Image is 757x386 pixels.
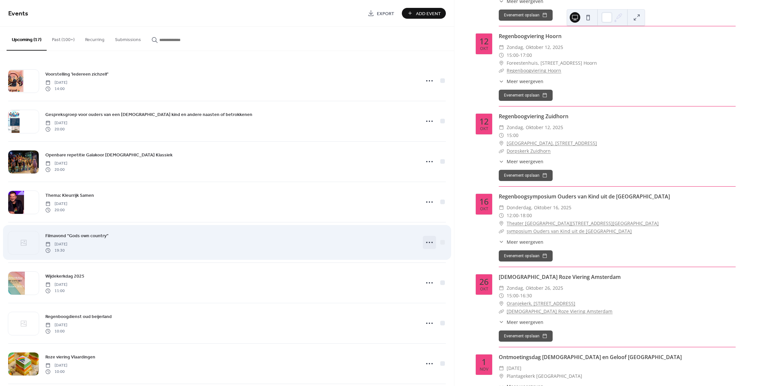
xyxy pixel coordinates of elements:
span: [DATE] [45,80,67,86]
div: nov [480,367,488,372]
div: ​ [499,284,504,292]
div: ​ [499,124,504,131]
a: [DEMOGRAPHIC_DATA] Roze Viering Amsterdam [499,273,621,281]
span: Export [377,10,394,17]
span: zondag, oktober 12, 2025 [507,124,563,131]
span: Meer weergeven [507,319,543,326]
a: Filmavond “Gods own country” [45,232,108,239]
span: [DATE] [45,282,67,288]
a: Dorpskerk Zuidhorn [507,148,551,154]
span: Wijdekerkdag 2025 [45,273,84,280]
button: Recurring [80,27,110,50]
div: ​ [499,319,504,326]
div: ​ [499,139,504,147]
div: okt [480,207,488,211]
span: 10:00 [45,328,67,334]
a: Regenboogviering Zuidhorn [499,113,568,120]
a: [GEOGRAPHIC_DATA], [STREET_ADDRESS] [507,139,597,147]
button: Evenement opslaan [499,250,553,261]
div: ​ [499,212,504,219]
div: 12 [479,37,489,45]
span: - [518,292,520,300]
div: ​ [499,227,504,235]
div: okt [480,127,488,131]
span: 15:00 [507,131,518,139]
a: Openbare repetitie Galakoor [DEMOGRAPHIC_DATA] Klassiek [45,151,172,159]
div: Ontmoetingsdag [DEMOGRAPHIC_DATA] en Geloof [GEOGRAPHIC_DATA] [499,353,736,361]
div: ​ [499,238,504,245]
span: Plantagekerk [GEOGRAPHIC_DATA] [507,372,582,380]
button: Evenement opslaan [499,170,553,181]
div: 12 [479,117,489,125]
span: [DATE] [45,201,67,207]
span: 14:00 [45,86,67,92]
span: zondag, oktober 26, 2025 [507,284,563,292]
span: 15:00 [507,51,518,59]
span: Meer weergeven [507,238,543,245]
div: ​ [499,158,504,165]
button: Evenement opslaan [499,330,553,342]
a: Regenboogviering Hoorn [507,67,561,74]
button: ​Meer weergeven [499,158,543,165]
div: okt [480,47,488,51]
span: 15:00 [507,292,518,300]
button: ​Meer weergeven [499,238,543,245]
button: Past (100+) [47,27,80,50]
span: [DATE] [45,120,67,126]
span: Gespreksgroep voor ouders van een [DEMOGRAPHIC_DATA] kind en andere naasten of betrokkenen [45,111,252,118]
div: ​ [499,300,504,307]
span: Events [8,7,28,20]
div: ​ [499,43,504,51]
a: Regenboogsymposium Ouders van Kind uit de [GEOGRAPHIC_DATA] [499,193,670,200]
span: Openbare repetitie Galakoor [DEMOGRAPHIC_DATA] Klassiek [45,152,172,159]
button: Submissions [110,27,146,50]
span: donderdag, oktober 16, 2025 [507,204,571,212]
div: 26 [479,278,489,286]
button: Add Event [402,8,446,19]
span: 10:00 [45,369,67,375]
a: [DEMOGRAPHIC_DATA] Roze Viering Amsterdam [507,308,612,314]
a: Oranjekerk, [STREET_ADDRESS] [507,300,575,307]
span: Foreestenhuis, [STREET_ADDRESS] Hoorn [507,59,597,67]
div: ​ [499,204,504,212]
a: Export [363,8,399,19]
button: ​Meer weergeven [499,319,543,326]
a: Regenboogviering Hoorn [499,33,562,40]
button: Evenement opslaan [499,10,553,21]
span: Add Event [416,10,441,17]
span: [DATE] [45,241,67,247]
span: zondag, oktober 12, 2025 [507,43,563,51]
span: 20:00 [45,207,67,213]
span: Voorstelling 'Iedereen zichzelf' [45,71,108,78]
div: okt [480,287,488,291]
a: Voorstelling 'Iedereen zichzelf' [45,70,108,78]
span: 20:00 [45,126,67,132]
span: - [518,51,520,59]
div: ​ [499,364,504,372]
a: Regenboogdienst oud beijerland [45,313,112,320]
button: Evenement opslaan [499,90,553,101]
span: 16:30 [520,292,532,300]
div: ​ [499,59,504,67]
a: Wijdekerkdag 2025 [45,272,84,280]
span: - [518,212,520,219]
span: Meer weergeven [507,78,543,85]
span: 12:00 [507,212,518,219]
div: ​ [499,51,504,59]
div: ​ [499,131,504,139]
a: Thema: Kleurrijk Samen [45,192,94,199]
span: [DATE] [45,322,67,328]
span: [DATE] [507,364,521,372]
span: 17:00 [520,51,532,59]
span: 18:00 [520,212,532,219]
a: symposium Ouders van Kind uit de [GEOGRAPHIC_DATA] [507,228,632,234]
span: 11:00 [45,288,67,294]
button: Upcoming (17) [7,27,47,51]
span: 20:00 [45,167,67,172]
span: Roze viering Vlaardingen [45,354,95,361]
span: Filmavond “Gods own country” [45,233,108,239]
span: 19:30 [45,247,67,253]
div: ​ [499,78,504,85]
